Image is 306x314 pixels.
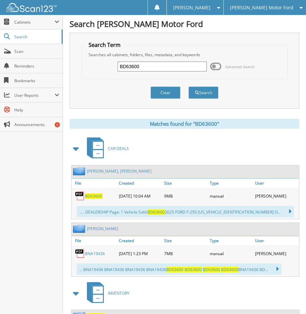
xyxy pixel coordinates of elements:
[77,206,294,217] div: ..... DEALERSHIP Page: 1 Vehicle Sold: 2025 FORD F-250 [US_VEHICLE_IDENTIFICATION_NUMBER] O...
[208,247,254,260] div: manual
[162,247,208,260] div: 7MB
[203,267,220,272] span: BD63600
[14,92,55,98] span: User Reports
[72,236,117,245] a: File
[83,280,130,306] a: INVENTORY
[162,189,208,203] div: 9MB
[83,135,129,162] a: CAR DEALS
[117,179,163,188] a: Created
[14,107,59,113] span: Help
[87,226,118,232] a: [PERSON_NAME]
[70,119,299,129] div: Matches found for "BD63600"
[117,189,163,203] div: [DATE] 10:04 AM
[253,179,299,188] a: User
[162,179,208,188] a: Size
[166,267,183,272] span: BD63600
[117,236,163,245] a: Created
[221,267,238,272] span: BD63600
[14,19,55,25] span: Cabinets
[108,290,130,296] span: INVENTORY
[162,236,208,245] a: Size
[151,86,180,99] button: Clear
[108,146,129,151] span: CAR DEALS
[148,209,165,215] span: BD63600
[230,6,293,10] span: [PERSON_NAME] Motor Ford
[208,189,254,203] div: manual
[173,6,210,10] span: [PERSON_NAME]
[73,167,87,175] img: folder2.png
[117,247,163,260] div: [DATE] 1:23 PM
[75,248,85,258] img: PDF.png
[55,122,60,127] div: 1
[73,225,87,233] img: folder2.png
[85,41,124,49] legend: Search Term
[253,236,299,245] a: User
[188,86,218,99] button: Search
[14,63,59,69] span: Reminders
[208,179,254,188] a: Type
[87,168,152,174] a: [PERSON_NAME], [PERSON_NAME]
[85,52,284,58] div: Searches all cabinets, folders, files, metadata, and keywords
[72,179,117,188] a: File
[225,64,255,69] span: Advanced Search
[14,122,59,127] span: Announcements
[77,263,281,275] div: ... BNA19436 BNA19436 BNA19436 BNA19436 BNA19436 BD...
[208,236,254,245] a: Type
[85,251,105,256] a: BNA19436
[7,3,57,12] img: scan123-logo-white.svg
[85,193,102,199] a: BD63600
[75,191,85,201] img: PDF.png
[184,267,202,272] span: BD63600
[14,34,58,40] span: Search
[253,247,299,260] div: [PERSON_NAME]
[14,78,59,83] span: Bookmarks
[14,49,59,54] span: Scan
[253,189,299,203] div: [PERSON_NAME]
[70,18,299,29] h1: Search [PERSON_NAME] Motor Ford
